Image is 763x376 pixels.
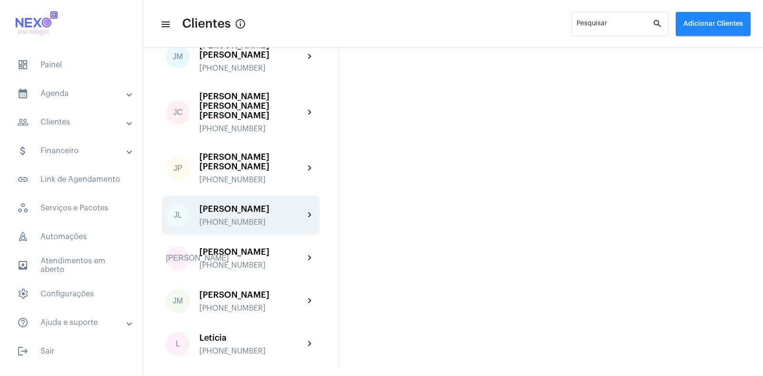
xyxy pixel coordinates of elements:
[304,209,316,221] mat-icon: chevron_right
[199,125,304,133] div: [PHONE_NUMBER]
[304,252,316,264] mat-icon: chevron_right
[10,168,133,191] span: Link de Agendamento
[199,152,304,171] div: [PERSON_NAME] [PERSON_NAME]
[10,197,133,219] span: Serviços e Pacotes
[304,295,316,307] mat-icon: chevron_right
[199,204,304,214] div: [PERSON_NAME]
[199,92,304,120] div: [PERSON_NAME] [PERSON_NAME] [PERSON_NAME]
[199,41,304,60] div: [PERSON_NAME] [PERSON_NAME]
[304,163,316,174] mat-icon: chevron_right
[6,311,143,334] mat-expansion-panel-header: sidenav iconAjuda e suporte
[17,145,127,157] mat-panel-title: Financeiro
[10,340,133,363] span: Sair
[6,111,143,134] mat-expansion-panel-header: sidenav iconClientes
[676,12,751,36] button: Adicionar Clientes
[304,338,316,350] mat-icon: chevron_right
[10,254,133,277] span: Atendimentos em aberto
[160,19,170,30] mat-icon: sidenav icon
[10,53,133,76] span: Painel
[17,174,29,185] mat-icon: sidenav icon
[304,51,316,63] mat-icon: chevron_right
[6,139,143,162] mat-expansion-panel-header: sidenav iconFinanceiro
[17,116,29,128] mat-icon: sidenav icon
[199,247,304,257] div: [PERSON_NAME]
[10,282,133,305] span: Configurações
[17,317,127,328] mat-panel-title: Ajuda e suporte
[17,260,29,271] mat-icon: sidenav icon
[166,332,190,356] div: L
[199,176,304,184] div: [PHONE_NUMBER]
[652,18,664,30] mat-icon: search
[166,101,190,125] div: JC
[17,88,127,99] mat-panel-title: Agenda
[199,64,304,73] div: [PHONE_NUMBER]
[17,202,29,214] span: sidenav icon
[304,107,316,118] mat-icon: chevron_right
[199,290,304,300] div: [PERSON_NAME]
[17,288,29,300] span: sidenav icon
[8,5,63,43] img: 616cf56f-bdc5-9e2e-9429-236ee6dd82e0.jpg
[199,347,304,355] div: [PHONE_NUMBER]
[235,18,246,30] mat-icon: Button that displays a tooltip when focused or hovered over
[231,14,250,33] button: Button that displays a tooltip when focused or hovered over
[17,231,29,242] span: sidenav icon
[683,21,743,27] span: Adicionar Clientes
[199,261,304,270] div: [PHONE_NUMBER]
[17,88,29,99] mat-icon: sidenav icon
[199,333,304,343] div: Letícia
[166,246,190,270] div: [PERSON_NAME]
[166,157,190,180] div: JP
[17,317,29,328] mat-icon: sidenav icon
[199,304,304,313] div: [PHONE_NUMBER]
[17,59,29,71] span: sidenav icon
[199,218,304,227] div: [PHONE_NUMBER]
[166,45,190,69] div: JM
[10,225,133,248] span: Automações
[17,116,127,128] mat-panel-title: Clientes
[577,22,652,30] input: Pesquisar
[166,289,190,313] div: JM
[17,345,29,357] mat-icon: sidenav icon
[6,82,143,105] mat-expansion-panel-header: sidenav iconAgenda
[17,145,29,157] mat-icon: sidenav icon
[166,203,190,227] div: JL
[182,16,231,31] span: Clientes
